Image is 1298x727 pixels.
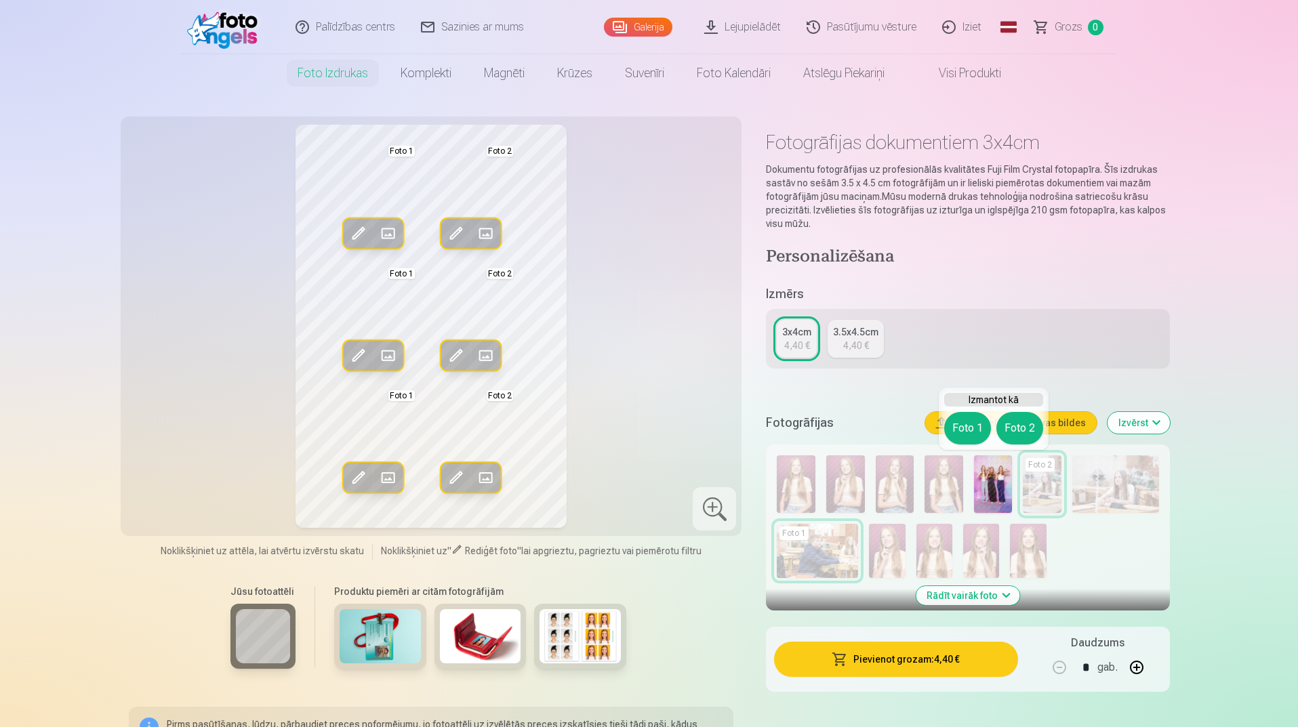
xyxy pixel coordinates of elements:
a: Foto izdrukas [281,54,384,92]
a: Krūzes [541,54,609,92]
a: Atslēgu piekariņi [787,54,901,92]
h5: Fotogrāfijas [766,413,914,432]
img: /fa1 [187,5,265,49]
button: Rādīt vairāk foto [916,586,1019,605]
a: Foto kalendāri [681,54,787,92]
a: Suvenīri [609,54,681,92]
span: Rediģēt foto [465,545,517,556]
span: Noklikšķiniet uz attēla, lai atvērtu izvērstu skatu [161,544,364,558]
a: Visi produkti [901,54,1017,92]
h4: Personalizēšana [766,247,1169,268]
span: Noklikšķiniet uz [381,545,447,556]
span: lai apgrieztu, pagrieztu vai piemērotu filtru [521,545,702,556]
h6: Produktu piemēri ar citām fotogrāfijām [329,585,632,598]
h6: Izmantot kā [944,393,1043,407]
span: " [447,545,451,556]
div: gab. [1097,651,1118,684]
a: Galerija [604,18,672,37]
button: Foto 2 [996,412,1043,444]
div: 3x4cm [782,325,811,339]
h5: Daudzums [1071,635,1124,651]
p: Dokumentu fotogrāfijas uz profesionālās kvalitātes Fuji Film Crystal fotopapīra. Šīs izdrukas sas... [766,163,1169,230]
span: Grozs [1055,19,1082,35]
a: 3x4cm4,40 € [777,320,817,358]
h6: Jūsu fotoattēli [230,585,296,598]
a: 3.5x4.5cm4,40 € [828,320,884,358]
div: 3.5x4.5cm [833,325,878,339]
div: 4,40 € [843,339,869,352]
button: Foto 1 [944,412,991,444]
div: 4,40 € [784,339,810,352]
button: Izvērst [1108,412,1170,434]
a: Komplekti [384,54,468,92]
a: Magnēti [468,54,541,92]
h5: Izmērs [766,285,1169,304]
h1: Fotogrāfijas dokumentiem 3x4cm [766,130,1169,154]
button: Augšupielādējiet savas bildes [925,412,1097,434]
span: 0 [1088,20,1103,35]
span: " [517,545,521,556]
button: Pievienot grozam:4,40 € [774,642,1017,677]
